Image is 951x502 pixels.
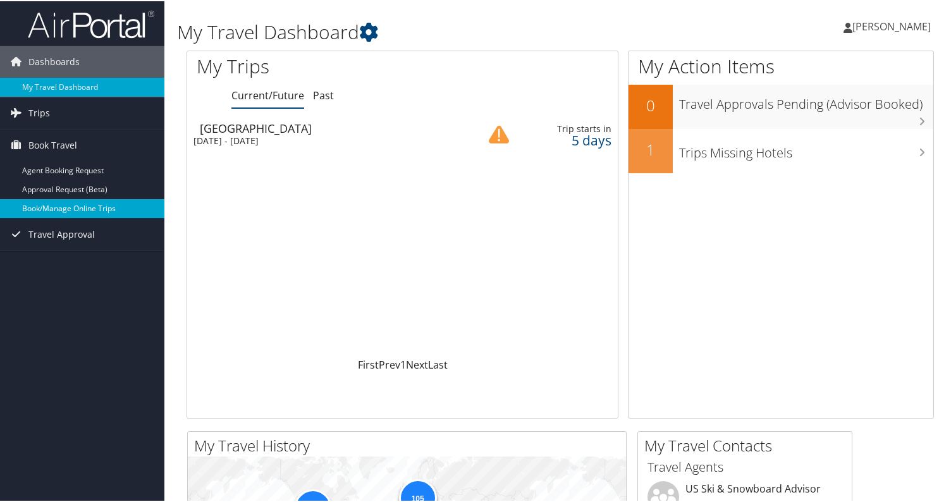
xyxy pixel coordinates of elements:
[194,434,626,455] h2: My Travel History
[428,357,448,370] a: Last
[525,122,611,133] div: Trip starts in
[379,357,400,370] a: Prev
[28,8,154,38] img: airportal-logo.png
[200,121,465,133] div: [GEOGRAPHIC_DATA]
[177,18,688,44] h1: My Travel Dashboard
[852,18,931,32] span: [PERSON_NAME]
[644,434,852,455] h2: My Travel Contacts
[525,133,611,145] div: 5 days
[629,94,673,115] h2: 0
[629,52,933,78] h1: My Action Items
[629,83,933,128] a: 0Travel Approvals Pending (Advisor Booked)
[28,96,50,128] span: Trips
[28,128,77,160] span: Book Travel
[629,128,933,172] a: 1Trips Missing Hotels
[679,137,933,161] h3: Trips Missing Hotels
[28,217,95,249] span: Travel Approval
[231,87,304,101] a: Current/Future
[406,357,428,370] a: Next
[629,138,673,159] h2: 1
[197,52,429,78] h1: My Trips
[28,45,80,77] span: Dashboards
[313,87,334,101] a: Past
[489,123,509,144] img: alert-flat-solid-caution.png
[358,357,379,370] a: First
[679,88,933,112] h3: Travel Approvals Pending (Advisor Booked)
[647,457,842,475] h3: Travel Agents
[844,6,943,44] a: [PERSON_NAME]
[400,357,406,370] a: 1
[193,134,459,145] div: [DATE] - [DATE]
